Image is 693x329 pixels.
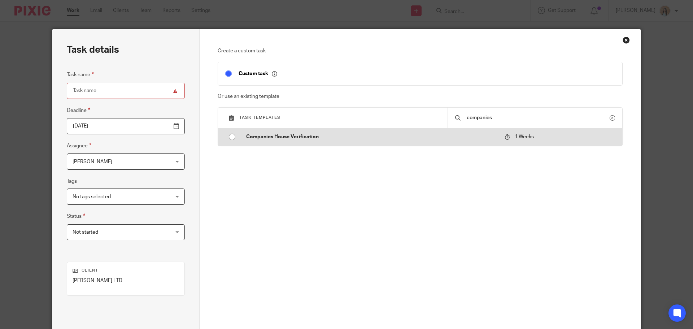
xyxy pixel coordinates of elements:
input: Pick a date [67,118,185,134]
p: [PERSON_NAME] LTD [73,277,179,284]
label: Status [67,212,85,220]
input: Task name [67,83,185,99]
h2: Task details [67,44,119,56]
p: Create a custom task [218,47,623,55]
label: Assignee [67,142,91,150]
p: Client [73,268,179,273]
span: 1 Weeks [515,134,534,139]
span: [PERSON_NAME] [73,159,112,164]
label: Task name [67,70,94,79]
p: Custom task [239,70,277,77]
p: Or use an existing template [218,93,623,100]
span: Task templates [239,116,280,120]
label: Tags [67,178,77,185]
label: Deadline [67,106,90,114]
div: Close this dialog window [623,36,630,44]
span: Not started [73,230,98,235]
p: Companies House Verification [246,133,497,140]
span: No tags selected [73,194,111,199]
input: Search... [466,114,610,122]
